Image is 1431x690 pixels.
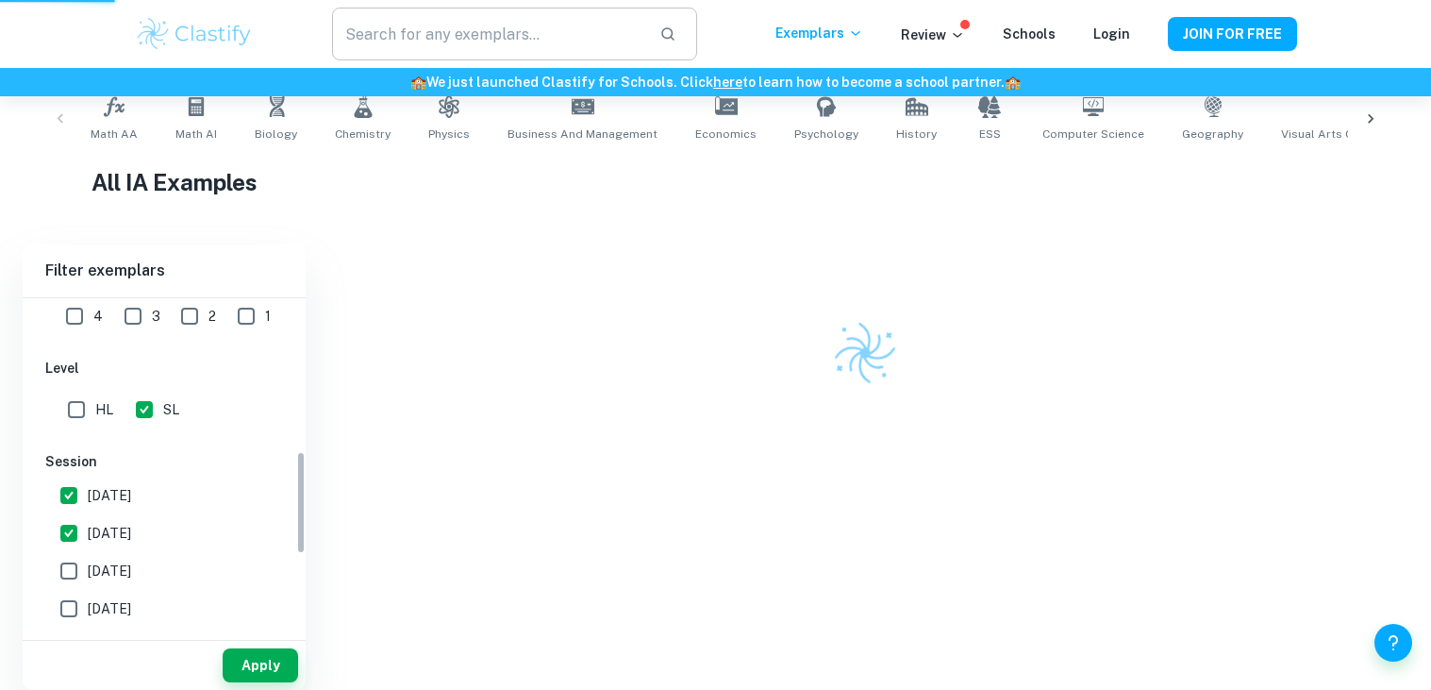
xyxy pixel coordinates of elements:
button: JOIN FOR FREE [1168,17,1297,51]
span: Chemistry [335,126,391,143]
span: 🏫 [410,75,426,90]
span: [DATE] [88,485,131,506]
span: Physics [428,126,470,143]
span: Math AI [175,126,217,143]
p: Review [901,25,965,45]
input: Search for any exemplars... [332,8,643,60]
span: [DATE] [88,523,131,544]
span: Economics [695,126,757,143]
a: Schools [1003,26,1056,42]
button: Help and Feedback [1374,624,1412,662]
button: Apply [223,648,298,682]
span: SL [163,399,179,420]
span: HL [95,399,113,420]
span: History [896,126,937,143]
span: [DATE] [88,561,131,581]
span: 4 [93,306,103,327]
span: Business and Management [508,126,657,143]
h6: Level [45,358,283,379]
a: Login [1093,26,1130,42]
span: Geography [1182,126,1243,143]
h6: We just launched Clastify for Schools. Click to learn how to become a school partner. [4,72,1427,93]
p: Exemplars [775,23,863,43]
span: 2 [208,306,216,327]
span: Math AA [91,126,138,143]
span: 3 [152,306,160,327]
span: [DATE] [88,598,131,619]
span: Psychology [794,126,858,143]
img: Clastify logo [828,316,902,390]
img: Clastify logo [135,15,255,53]
span: 1 [265,306,271,327]
h1: All IA Examples [92,165,1339,199]
span: 🏫 [1005,75,1021,90]
h6: Filter exemplars [23,244,306,297]
span: Biology [255,126,297,143]
a: here [713,75,742,90]
span: Computer Science [1042,126,1144,143]
span: ESS [979,126,1001,143]
h6: Session [45,451,283,472]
